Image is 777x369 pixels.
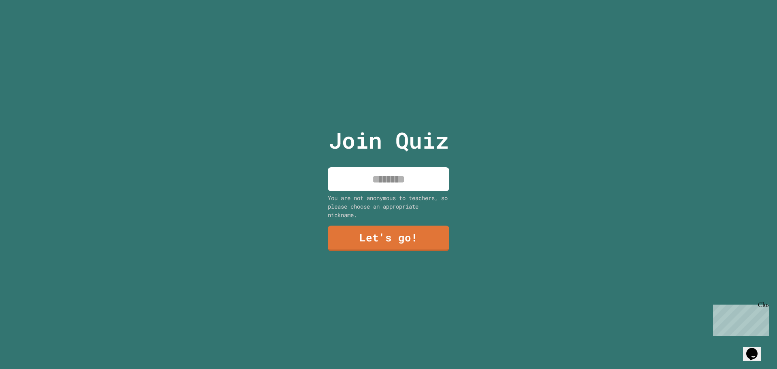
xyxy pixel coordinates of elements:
[328,194,449,219] div: You are not anonymous to teachers, so please choose an appropriate nickname.
[3,3,56,51] div: Chat with us now!Close
[329,124,449,157] p: Join Quiz
[743,337,769,361] iframe: chat widget
[710,301,769,336] iframe: chat widget
[328,226,449,251] a: Let's go!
